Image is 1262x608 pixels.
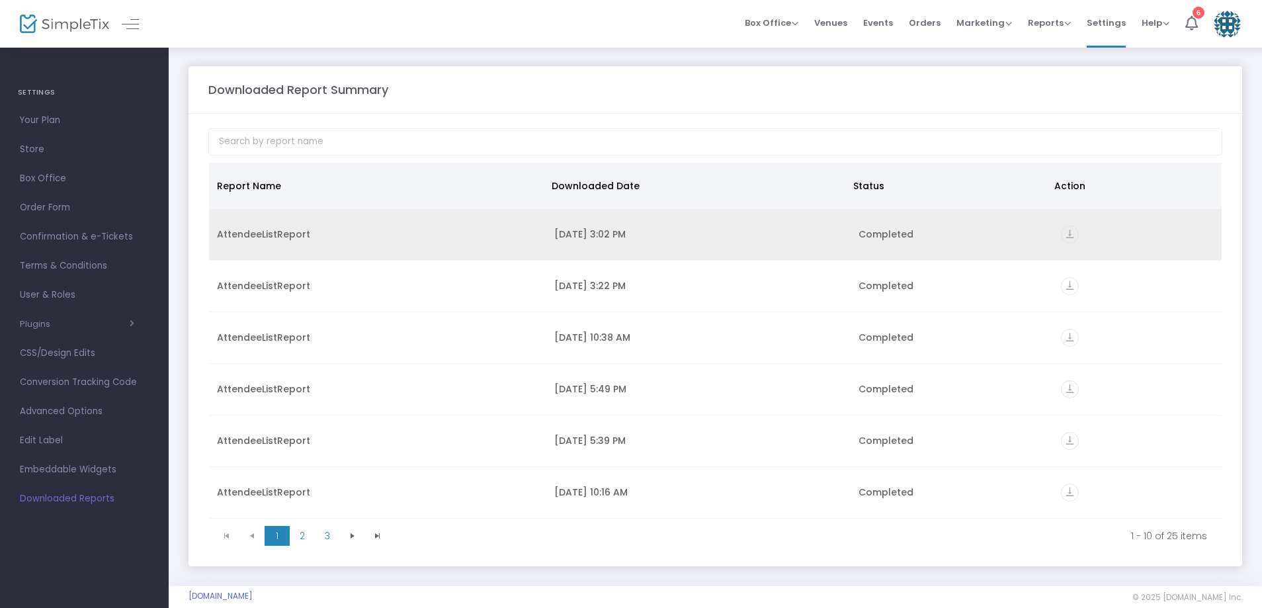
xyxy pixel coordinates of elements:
[1193,7,1204,19] div: 6
[554,331,842,344] div: 8/18/2025 10:38 AM
[745,17,798,29] span: Box Office
[554,228,842,241] div: 9/18/2025 3:02 PM
[340,526,365,546] span: Go to the next page
[347,531,358,541] span: Go to the next page
[208,81,388,99] m-panel-title: Downloaded Report Summary
[20,374,149,391] span: Conversion Tracking Code
[189,591,253,601] a: [DOMAIN_NAME]
[20,112,149,129] span: Your Plan
[1142,17,1169,29] span: Help
[208,128,1222,155] input: Search by report name
[20,490,149,507] span: Downloaded Reports
[1132,592,1242,603] span: © 2025 [DOMAIN_NAME] Inc.
[1061,384,1079,398] a: vertical_align_bottom
[1087,6,1126,40] span: Settings
[20,345,149,362] span: CSS/Design Edits
[1061,432,1214,450] div: https://go.SimpleTix.com/910gm
[365,526,390,546] span: Go to the last page
[863,6,893,40] span: Events
[859,331,1045,344] div: Completed
[20,228,149,245] span: Confirmation & e-Tickets
[372,531,383,541] span: Go to the last page
[814,6,847,40] span: Venues
[1061,226,1079,243] i: vertical_align_bottom
[18,79,151,106] h4: SETTINGS
[956,17,1012,29] span: Marketing
[1061,484,1214,501] div: https://go.SimpleTix.com/j65km
[859,382,1045,396] div: Completed
[20,461,149,478] span: Embeddable Widgets
[217,434,538,447] div: AttendeeListReport
[1061,230,1079,243] a: vertical_align_bottom
[1061,436,1079,449] a: vertical_align_bottom
[1061,488,1079,501] a: vertical_align_bottom
[315,526,340,546] span: Page 3
[859,279,1045,292] div: Completed
[20,199,149,216] span: Order Form
[20,257,149,275] span: Terms & Conditions
[217,331,538,344] div: AttendeeListReport
[554,279,842,292] div: 9/10/2025 3:22 PM
[217,228,538,241] div: AttendeeListReport
[1061,226,1214,243] div: https://go.SimpleTix.com/bn59v
[1061,380,1079,398] i: vertical_align_bottom
[1061,277,1079,295] i: vertical_align_bottom
[909,6,941,40] span: Orders
[20,141,149,158] span: Store
[554,486,842,499] div: 6/4/2025 10:16 AM
[1061,329,1214,347] div: https://go.SimpleTix.com/hyvkv
[1046,163,1214,209] th: Action
[217,279,538,292] div: AttendeeListReport
[217,486,538,499] div: AttendeeListReport
[1061,432,1079,450] i: vertical_align_bottom
[1061,281,1079,294] a: vertical_align_bottom
[1061,380,1214,398] div: https://go.SimpleTix.com/awlka
[20,170,149,187] span: Box Office
[845,163,1046,209] th: Status
[544,163,845,209] th: Downloaded Date
[20,432,149,449] span: Edit Label
[1061,277,1214,295] div: https://go.SimpleTix.com/lxo3c
[1061,484,1079,501] i: vertical_align_bottom
[290,526,315,546] span: Page 2
[217,382,538,396] div: AttendeeListReport
[859,486,1045,499] div: Completed
[209,163,1222,520] div: Data table
[209,163,544,209] th: Report Name
[265,526,290,546] span: Page 1
[20,286,149,304] span: User & Roles
[554,382,842,396] div: 7/11/2025 5:49 PM
[1028,17,1071,29] span: Reports
[20,319,134,329] button: Plugins
[859,434,1045,447] div: Completed
[1061,333,1079,346] a: vertical_align_bottom
[20,403,149,420] span: Advanced Options
[400,529,1207,543] kendo-pager-info: 1 - 10 of 25 items
[554,434,842,447] div: 7/11/2025 5:39 PM
[1061,329,1079,347] i: vertical_align_bottom
[859,228,1045,241] div: Completed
